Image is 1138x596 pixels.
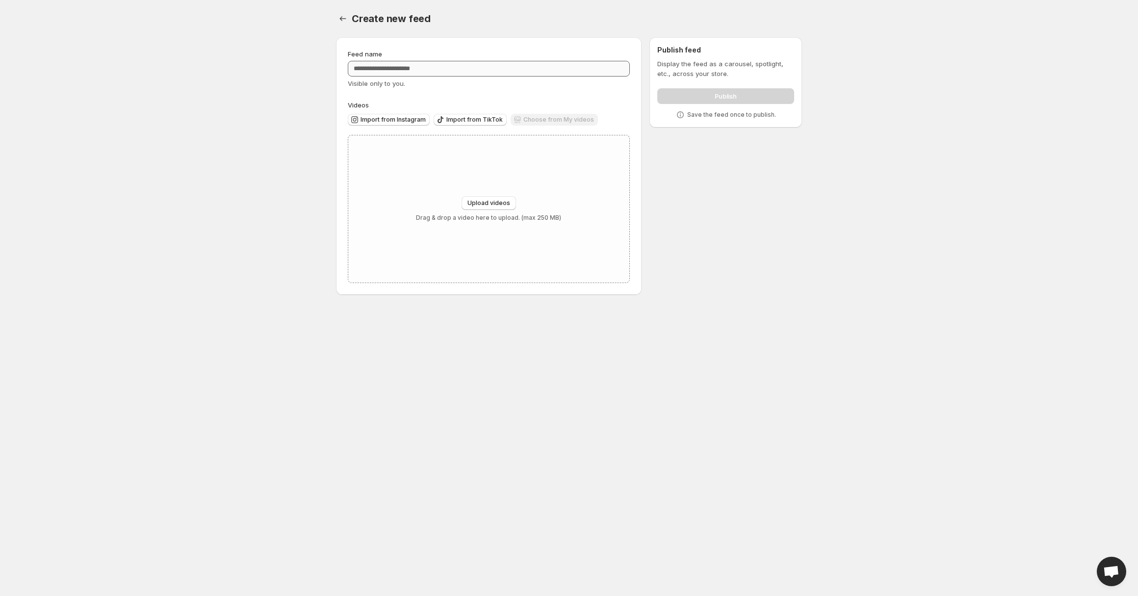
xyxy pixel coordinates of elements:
button: Upload videos [462,196,516,210]
button: Import from Instagram [348,114,430,126]
span: Upload videos [467,199,510,207]
p: Drag & drop a video here to upload. (max 250 MB) [416,214,561,222]
span: Videos [348,101,369,109]
a: Open chat [1097,557,1126,586]
p: Save the feed once to publish. [687,111,776,119]
button: Import from TikTok [434,114,507,126]
h2: Publish feed [657,45,794,55]
button: Settings [336,12,350,26]
span: Import from TikTok [446,116,503,124]
p: Display the feed as a carousel, spotlight, etc., across your store. [657,59,794,78]
span: Import from Instagram [361,116,426,124]
span: Visible only to you. [348,79,405,87]
span: Create new feed [352,13,431,25]
span: Feed name [348,50,382,58]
